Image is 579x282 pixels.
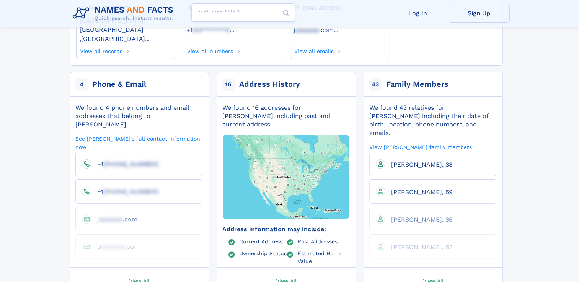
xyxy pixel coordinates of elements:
[91,188,158,195] a: +1[PHONE_NUMBER]
[369,104,496,137] div: We found 43 relatives for [PERSON_NAME] including their date of birth, location, phone numbers, a...
[369,143,472,151] a: View [PERSON_NAME] family members
[186,46,233,54] a: View all numbers
[294,46,334,54] a: View all emails
[70,3,180,24] img: Logo Names and Facts
[81,34,150,42] a: [GEOGRAPHIC_DATA]...
[295,26,319,34] span: aaaaaaa
[101,243,125,250] span: aaaaaaa
[391,161,453,168] span: [PERSON_NAME], 38
[294,26,334,34] a: jaaaaaaa.com
[209,113,362,240] img: Map with markers on addresses John T Pierson
[222,225,349,233] div: Address information may include:
[391,243,453,251] span: [PERSON_NAME], 63
[91,215,137,222] a: jaaaaaaa.com
[449,4,510,23] a: Sign Up
[386,79,449,90] div: Family Members
[75,78,88,91] span: 4
[75,135,202,151] a: See [PERSON_NAME]'s full contact information now
[385,188,453,195] a: [PERSON_NAME], 59
[80,12,171,46] div: ,
[92,79,146,90] div: Phone & Email
[391,216,453,223] span: [PERSON_NAME], 36
[222,104,349,129] div: We found 16 addresses for [PERSON_NAME] including past and current address.
[103,160,158,168] span: [PHONE_NUMBER]
[75,104,202,129] div: We found 4 phone numbers and email addresses that belong to [PERSON_NAME].
[239,238,282,244] a: Current Address
[385,216,453,223] a: [PERSON_NAME], 36
[239,250,287,256] a: Ownership Status
[191,3,295,22] input: search input
[103,188,158,195] span: [PHONE_NUMBER]
[222,78,235,91] span: 16
[239,79,300,90] div: Address History
[277,3,295,22] button: Search Button
[91,243,140,250] a: baaaaaaa.com
[385,243,453,250] a: [PERSON_NAME], 63
[80,16,171,33] a: [GEOGRAPHIC_DATA], [GEOGRAPHIC_DATA]
[385,160,453,168] a: [PERSON_NAME], 38
[387,4,449,23] a: Log In
[391,188,453,196] span: [PERSON_NAME], 59
[298,238,338,244] a: Past Addresses
[186,26,278,34] a: ...
[80,46,123,54] a: View all records
[99,216,123,223] span: aaaaaaa
[369,78,382,91] span: 43
[91,160,158,167] a: +1[PHONE_NUMBER]
[298,250,349,264] a: Estimated Home Value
